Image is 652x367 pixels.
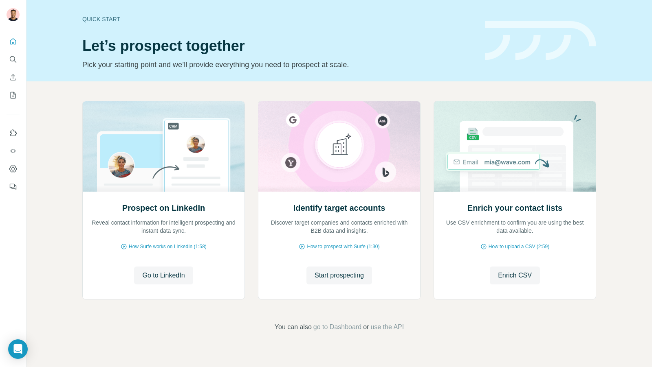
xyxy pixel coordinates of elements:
p: Reveal contact information for intelligent prospecting and instant data sync. [91,218,236,235]
span: How Surfe works on LinkedIn (1:58) [129,243,207,250]
p: Use CSV enrichment to confirm you are using the best data available. [442,218,588,235]
button: Search [7,52,20,67]
h2: Prospect on LinkedIn [122,202,205,214]
button: Enrich CSV [490,267,540,284]
img: Identify target accounts [258,101,421,192]
button: Enrich CSV [7,70,20,85]
button: My lists [7,88,20,103]
p: Discover target companies and contacts enriched with B2B data and insights. [267,218,412,235]
p: Pick your starting point and we’ll provide everything you need to prospect at scale. [82,59,475,70]
button: go to Dashboard [313,322,361,332]
h2: Identify target accounts [293,202,385,214]
span: Go to LinkedIn [142,271,185,280]
span: or [363,322,369,332]
button: Use Surfe API [7,144,20,158]
div: Quick start [82,15,475,23]
h1: Let’s prospect together [82,38,475,54]
button: Feedback [7,179,20,194]
img: Prospect on LinkedIn [82,101,245,192]
img: Avatar [7,8,20,21]
button: Start prospecting [306,267,372,284]
span: How to prospect with Surfe (1:30) [307,243,379,250]
button: use the API [370,322,404,332]
button: Use Surfe on LinkedIn [7,126,20,140]
div: Open Intercom Messenger [8,339,28,359]
h2: Enrich your contact lists [467,202,562,214]
img: Enrich your contact lists [434,101,596,192]
button: Dashboard [7,162,20,176]
button: Go to LinkedIn [134,267,193,284]
button: Quick start [7,34,20,49]
span: You can also [275,322,312,332]
span: How to upload a CSV (2:59) [489,243,549,250]
span: Enrich CSV [498,271,532,280]
img: banner [485,21,596,61]
span: Start prospecting [315,271,364,280]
